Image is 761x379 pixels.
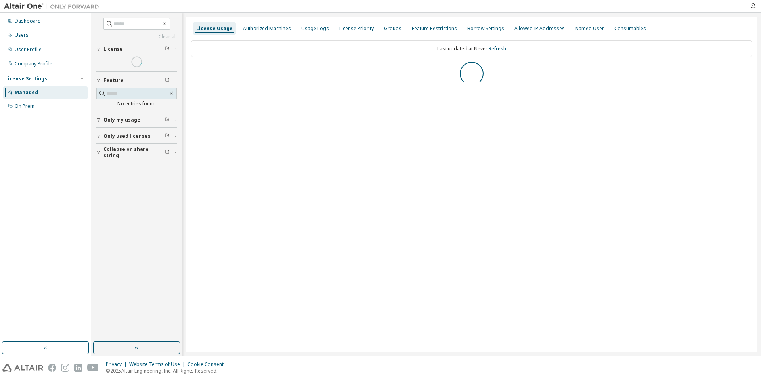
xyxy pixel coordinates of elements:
div: Managed [15,90,38,96]
a: Clear all [96,34,177,40]
div: On Prem [15,103,34,109]
div: License Priority [339,25,374,32]
button: Only used licenses [96,128,177,145]
a: Refresh [489,45,506,52]
button: License [96,40,177,58]
div: Named User [575,25,604,32]
img: facebook.svg [48,364,56,372]
div: User Profile [15,46,42,53]
div: Groups [384,25,402,32]
div: Users [15,32,29,38]
div: Feature Restrictions [412,25,457,32]
div: Consumables [614,25,646,32]
span: Only my usage [103,117,140,123]
span: Clear filter [165,133,170,139]
div: Website Terms of Use [129,361,187,368]
div: Usage Logs [301,25,329,32]
img: linkedin.svg [74,364,82,372]
img: Altair One [4,2,103,10]
span: Clear filter [165,117,170,123]
span: Clear filter [165,46,170,52]
span: License [103,46,123,52]
span: Clear filter [165,77,170,84]
span: Collapse on share string [103,146,165,159]
div: Cookie Consent [187,361,228,368]
span: Clear filter [165,149,170,156]
button: Collapse on share string [96,144,177,161]
div: Allowed IP Addresses [514,25,565,32]
img: instagram.svg [61,364,69,372]
div: Last updated at: Never [191,40,752,57]
div: Authorized Machines [243,25,291,32]
div: License Usage [196,25,233,32]
div: No entries found [96,101,177,107]
div: Privacy [106,361,129,368]
button: Only my usage [96,111,177,129]
img: youtube.svg [87,364,99,372]
div: License Settings [5,76,47,82]
img: altair_logo.svg [2,364,43,372]
div: Dashboard [15,18,41,24]
div: Borrow Settings [467,25,504,32]
p: © 2025 Altair Engineering, Inc. All Rights Reserved. [106,368,228,374]
span: Feature [103,77,124,84]
span: Only used licenses [103,133,151,139]
div: Company Profile [15,61,52,67]
button: Feature [96,72,177,89]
